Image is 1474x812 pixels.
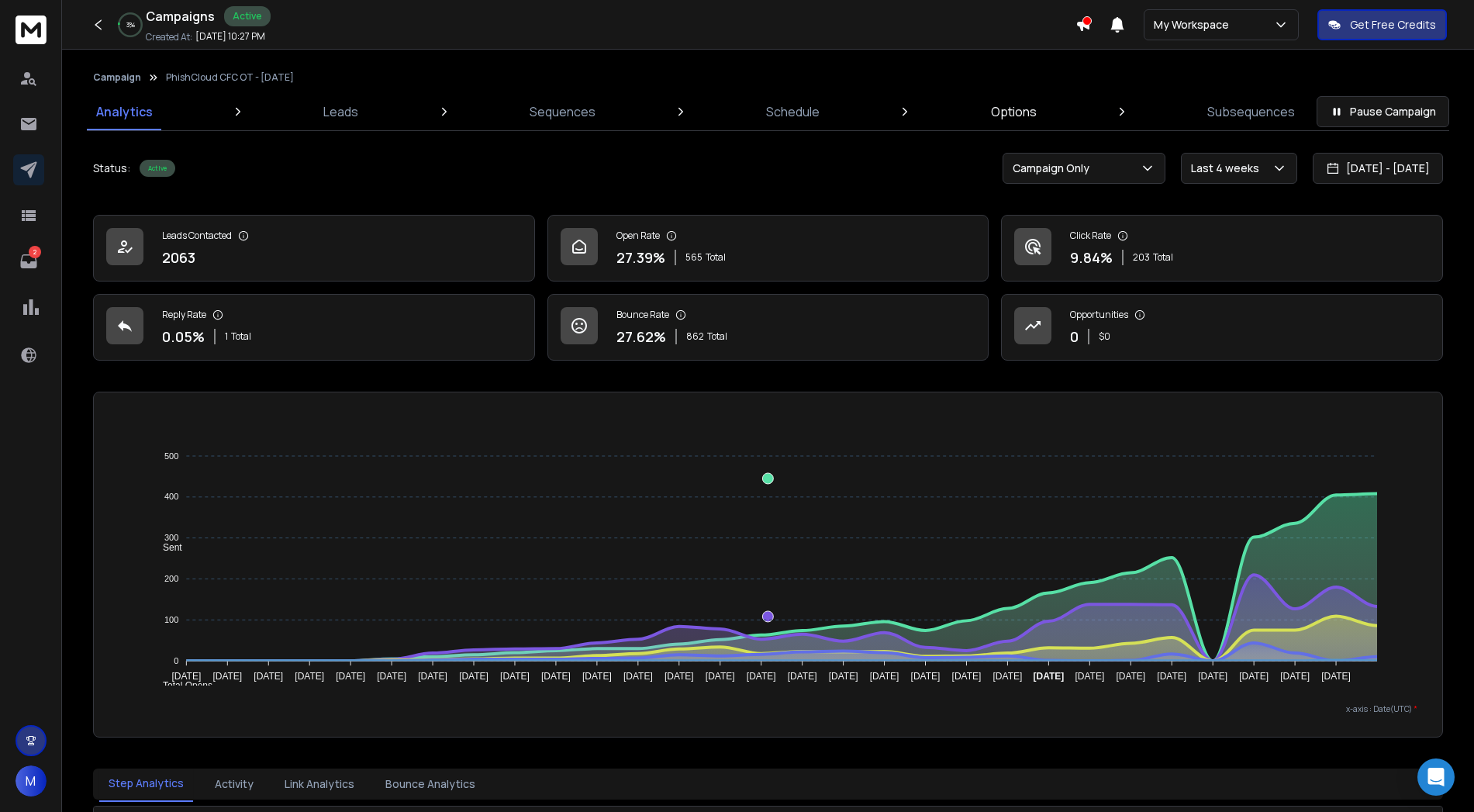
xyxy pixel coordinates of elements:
[547,215,989,282] a: Open Rate27.39%565Total
[1133,251,1150,264] span: 203
[164,615,178,624] tspan: 100
[29,246,41,258] p: 2
[87,93,162,130] a: Analytics
[418,671,447,682] tspan: [DATE]
[377,671,406,682] tspan: [DATE]
[911,671,941,682] tspan: [DATE]
[1154,17,1235,33] p: My Workspace
[1207,102,1295,121] p: Subsequences
[993,671,1023,682] tspan: [DATE]
[706,671,735,682] tspan: [DATE]
[1239,671,1269,682] tspan: [DATE]
[1198,93,1304,130] a: Subsequences
[520,93,605,130] a: Sequences
[1317,96,1449,127] button: Pause Campaign
[1280,671,1310,682] tspan: [DATE]
[254,671,283,682] tspan: [DATE]
[982,93,1046,130] a: Options
[870,671,899,682] tspan: [DATE]
[541,671,571,682] tspan: [DATE]
[93,294,535,361] a: Reply Rate0.05%1Total
[500,671,530,682] tspan: [DATE]
[1153,251,1173,264] span: Total
[829,671,858,682] tspan: [DATE]
[616,230,660,242] p: Open Rate
[314,93,368,130] a: Leads
[1070,247,1113,268] p: 9.84 %
[174,656,178,665] tspan: 0
[1099,330,1110,343] p: $ 0
[164,492,178,502] tspan: 400
[747,671,776,682] tspan: [DATE]
[1198,671,1227,682] tspan: [DATE]
[616,309,669,321] p: Bounce Rate
[1191,161,1265,176] p: Last 4 weeks
[140,160,175,177] div: Active
[231,330,251,343] span: Total
[952,671,982,682] tspan: [DATE]
[162,230,232,242] p: Leads Contacted
[665,671,694,682] tspan: [DATE]
[1116,671,1145,682] tspan: [DATE]
[166,71,294,84] p: PhishCloud CFC OT - [DATE]
[171,671,201,682] tspan: [DATE]
[1001,215,1443,282] a: Click Rate9.84%203Total
[1001,294,1443,361] a: Opportunities0$0
[991,102,1037,121] p: Options
[616,247,665,268] p: 27.39 %
[788,671,817,682] tspan: [DATE]
[99,766,193,802] button: Step Analytics
[686,330,704,343] span: 862
[623,671,653,682] tspan: [DATE]
[162,247,195,268] p: 2063
[1417,758,1455,796] div: Open Intercom Messenger
[96,102,153,121] p: Analytics
[16,765,47,796] button: M
[146,7,215,26] h1: Campaigns
[119,703,1417,715] p: x-axis : Date(UTC)
[1070,309,1128,321] p: Opportunities
[1034,671,1065,682] tspan: [DATE]
[685,251,702,264] span: 565
[146,31,192,43] p: Created At:
[13,246,44,277] a: 2
[225,330,228,343] span: 1
[162,309,206,321] p: Reply Rate
[707,330,727,343] span: Total
[547,294,989,361] a: Bounce Rate27.62%862Total
[459,671,488,682] tspan: [DATE]
[1157,671,1186,682] tspan: [DATE]
[1321,671,1351,682] tspan: [DATE]
[151,680,212,691] span: Total Opens
[757,93,829,130] a: Schedule
[376,767,485,801] button: Bounce Analytics
[706,251,726,264] span: Total
[164,574,178,583] tspan: 200
[164,451,178,461] tspan: 500
[1075,671,1105,682] tspan: [DATE]
[295,671,324,682] tspan: [DATE]
[212,671,242,682] tspan: [DATE]
[323,102,358,121] p: Leads
[93,215,535,282] a: Leads Contacted2063
[1013,161,1096,176] p: Campaign Only
[224,6,271,26] div: Active
[151,542,182,553] span: Sent
[582,671,612,682] tspan: [DATE]
[1070,326,1079,347] p: 0
[93,71,141,84] button: Campaign
[275,767,364,801] button: Link Analytics
[1313,153,1443,184] button: [DATE] - [DATE]
[126,20,135,29] p: 3 %
[195,30,265,43] p: [DATE] 10:27 PM
[205,767,263,801] button: Activity
[1070,230,1111,242] p: Click Rate
[162,326,205,347] p: 0.05 %
[1317,9,1447,40] button: Get Free Credits
[766,102,820,121] p: Schedule
[93,161,130,176] p: Status:
[1350,17,1436,33] p: Get Free Credits
[616,326,666,347] p: 27.62 %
